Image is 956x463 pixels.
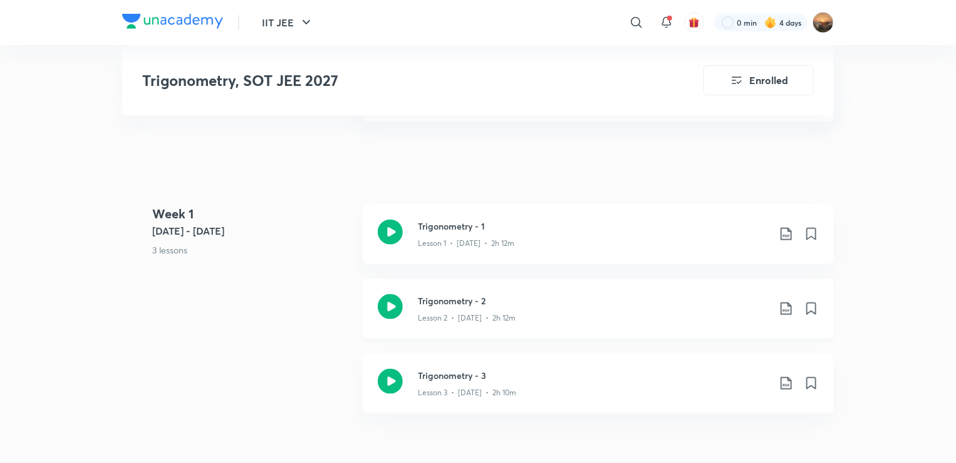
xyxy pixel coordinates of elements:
[418,312,516,324] p: Lesson 2 • [DATE] • 2h 12m
[418,238,514,249] p: Lesson 1 • [DATE] • 2h 12m
[688,17,700,28] img: avatar
[704,65,814,95] button: Enrolled
[152,243,353,257] p: 3 lessons
[363,354,834,428] a: Trigonometry - 3Lesson 3 • [DATE] • 2h 10m
[363,279,834,354] a: Trigonometry - 2Lesson 2 • [DATE] • 2h 12m
[363,205,834,279] a: Trigonometry - 1Lesson 1 • [DATE] • 2h 12m
[764,16,777,29] img: streak
[813,12,834,33] img: Anisha Tiwari
[684,13,704,33] button: avatar
[418,387,516,398] p: Lesson 3 • [DATE] • 2h 10m
[142,72,633,90] h3: Trigonometry, SOT JEE 2027
[122,14,223,29] img: Company Logo
[152,205,353,223] h4: Week 1
[418,294,769,307] h3: Trigonometry - 2
[418,369,769,382] h3: Trigonometry - 3
[122,14,223,32] a: Company Logo
[418,220,769,233] h3: Trigonometry - 1
[152,223,353,238] h5: [DATE] - [DATE]
[254,10,321,35] button: IIT JEE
